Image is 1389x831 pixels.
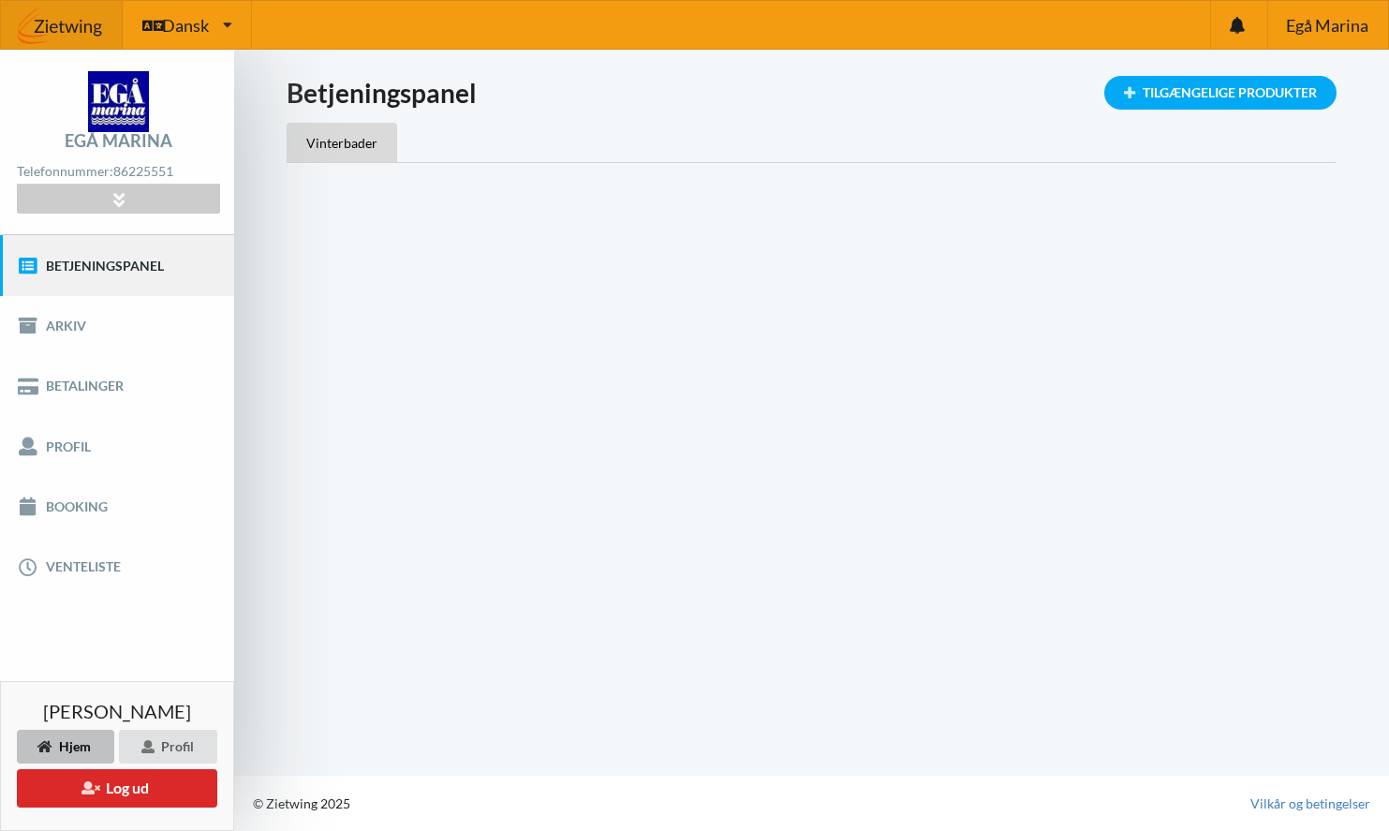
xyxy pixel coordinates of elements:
[65,132,172,149] div: Egå Marina
[113,163,173,179] strong: 86225551
[17,730,114,764] div: Hjem
[1250,794,1370,813] a: Vilkår og betingelser
[1286,17,1368,34] span: Egå Marina
[17,159,219,185] div: Telefonnummer:
[1104,76,1337,110] div: Tilgængelige Produkter
[162,17,209,34] span: Dansk
[17,769,217,808] button: Log ud
[287,76,1337,110] h1: Betjeningspanel
[287,123,397,162] div: Vinterbader
[88,71,149,132] img: logo
[119,730,217,764] div: Profil
[43,702,191,720] span: [PERSON_NAME]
